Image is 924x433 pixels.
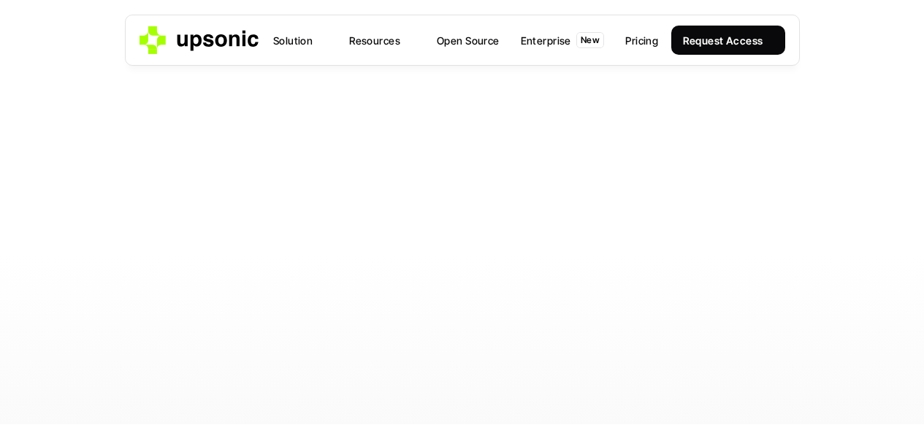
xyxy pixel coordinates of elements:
[671,26,785,55] a: Request Access
[264,27,337,53] a: Solution
[339,361,424,383] p: Documentation
[521,33,571,48] p: Enterprise
[273,33,313,48] p: Solution
[512,27,614,53] a: EnterpriseNew
[683,33,763,48] p: Request Access
[203,121,714,279] h1: The Leading Platform for Production‑Ready AI Agents
[465,353,603,390] a: Request Access
[349,33,400,48] p: Resources
[437,33,500,48] p: Open Source
[581,35,600,45] p: New
[428,91,496,106] p: ★ 7.5k GitHub
[321,353,454,390] a: Documentation
[225,294,700,336] p: Automate complex workflows across your organization with autonomous AI agents. Deploy instantly o...
[616,27,667,53] a: Pricing
[625,33,658,48] p: Pricing
[428,27,508,53] a: Open Source
[484,361,573,383] p: Request Access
